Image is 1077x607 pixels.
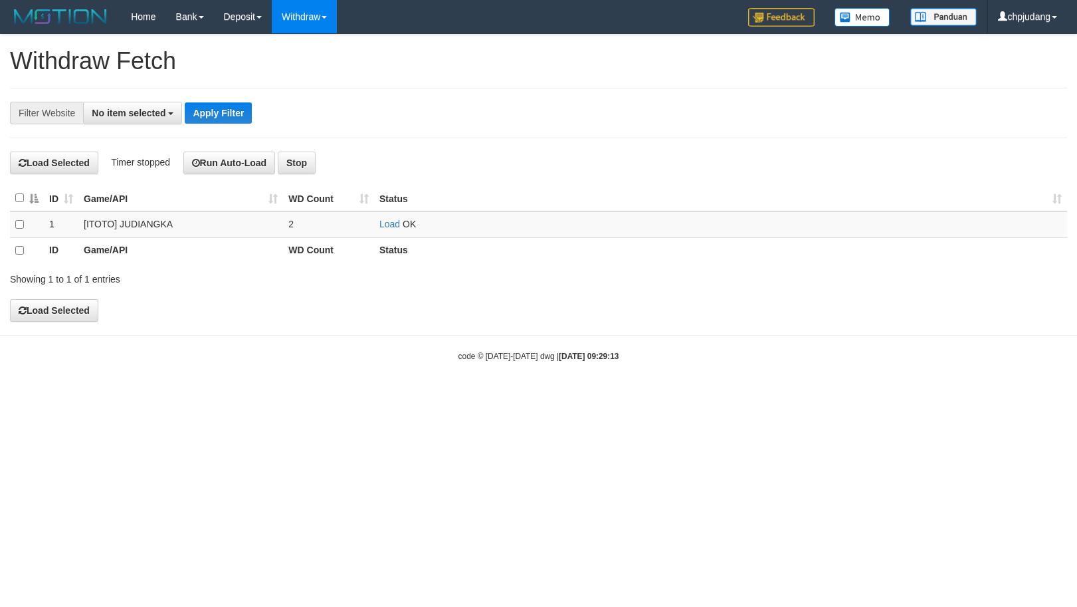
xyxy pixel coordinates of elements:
button: Apply Filter [185,102,252,124]
img: Button%20Memo.svg [834,8,890,27]
button: Load Selected [10,152,98,174]
th: ID: activate to sort column ascending [44,185,78,211]
button: Run Auto-Load [183,152,276,174]
div: Showing 1 to 1 of 1 entries [10,267,439,286]
span: 2 [288,219,294,229]
th: Game/API: activate to sort column ascending [78,185,283,211]
span: Timer stopped [111,157,170,168]
button: Stop [278,152,316,174]
span: No item selected [92,108,165,118]
small: code © [DATE]-[DATE] dwg | [458,352,619,361]
th: WD Count: activate to sort column ascending [283,185,374,211]
span: OK [403,219,416,229]
th: Status [374,237,1067,263]
img: MOTION_logo.png [10,7,111,27]
th: Status: activate to sort column ascending [374,185,1067,211]
th: ID [44,237,78,263]
h1: Withdraw Fetch [10,48,1067,74]
button: Load Selected [10,299,98,322]
div: Filter Website [10,102,83,124]
th: WD Count [283,237,374,263]
a: Load [379,219,400,229]
img: Feedback.jpg [748,8,815,27]
strong: [DATE] 09:29:13 [559,352,619,361]
button: No item selected [83,102,182,124]
td: 1 [44,211,78,238]
th: Game/API [78,237,283,263]
img: panduan.png [910,8,977,26]
td: [ITOTO] JUDIANGKA [78,211,283,238]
